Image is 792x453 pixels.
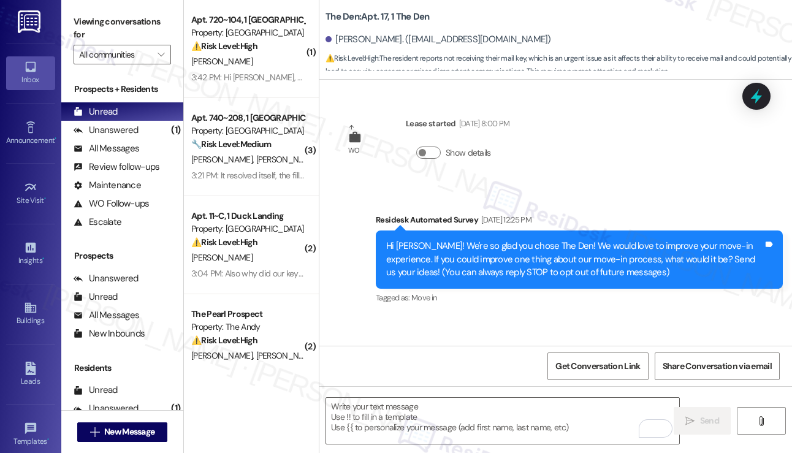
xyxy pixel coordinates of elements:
div: Prospects + Residents [61,83,183,96]
strong: ⚠️ Risk Level: High [191,335,257,346]
div: Apt. 720~104, 1 [GEOGRAPHIC_DATA] [191,13,305,26]
div: Lease started [406,117,509,134]
div: (1) [168,121,183,140]
div: Maintenance [74,179,141,192]
div: New Inbounds [74,327,145,340]
div: Apt. 11~C, 1 Duck Landing [191,210,305,223]
span: Send [700,414,719,427]
button: Share Conversation via email [655,352,780,380]
strong: 🔧 Risk Level: Medium [191,139,271,150]
div: Apt. 740~208, 1 [GEOGRAPHIC_DATA] [191,112,305,124]
button: New Message [77,422,168,442]
i:  [685,416,695,426]
span: Get Conversation Link [555,360,640,373]
span: [PERSON_NAME] [191,350,256,361]
div: Escalate [74,216,121,229]
span: Move in [411,292,436,303]
div: Unread [74,291,118,303]
div: Unanswered [74,402,139,415]
div: Review follow-ups [74,161,159,173]
div: Prospects [61,249,183,262]
span: • [42,254,44,263]
a: Templates • [6,418,55,451]
strong: ⚠️ Risk Level: High [191,237,257,248]
strong: ⚠️ Risk Level: High [326,53,378,63]
button: Get Conversation Link [547,352,648,380]
a: Leads [6,358,55,391]
div: Hi [PERSON_NAME]! We're so glad you chose The Den! We would love to improve your move-in experien... [386,240,763,279]
div: Residents [61,362,183,375]
div: Unanswered [74,272,139,285]
a: Inbox [6,56,55,89]
div: Property: [GEOGRAPHIC_DATA] [191,223,305,235]
label: Show details [446,147,491,159]
textarea: To enrich screen reader interactions, please activate Accessibility in Grammarly extension settings [326,398,679,444]
div: All Messages [74,142,139,155]
div: All Messages [74,309,139,322]
i:  [756,416,766,426]
label: Viewing conversations for [74,12,171,45]
div: [DATE] 12:28 PM [399,343,452,356]
a: Buildings [6,297,55,330]
div: Unread [74,105,118,118]
div: Unanswered [74,124,139,137]
div: [DATE] 8:00 PM [456,117,510,130]
b: The Den: Apt. 17, 1 The Den [326,10,430,23]
span: [PERSON_NAME] [191,154,256,165]
span: Share Conversation via email [663,360,772,373]
span: [PERSON_NAME] [256,350,318,361]
div: Property: The Andy [191,321,305,333]
div: [PERSON_NAME]. ([EMAIL_ADDRESS][DOMAIN_NAME]) [326,33,551,46]
i:  [90,427,99,437]
span: [PERSON_NAME] [191,252,253,263]
div: (1) [168,399,183,418]
span: • [44,194,46,203]
span: • [55,134,56,143]
div: Residesk Automated Survey [376,213,783,230]
div: Tagged as: [376,289,783,306]
strong: ⚠️ Risk Level: High [191,40,257,51]
img: ResiDesk Logo [18,10,43,33]
div: WO [348,144,360,157]
div: 3:04 PM: Also why did our key cards and codes stop working? [191,268,413,279]
input: All communities [79,45,151,64]
div: [DATE] 12:25 PM [478,213,531,226]
div: Property: [GEOGRAPHIC_DATA] [191,26,305,39]
div: 3:21 PM: It resolved itself, the fill valve should still be checked [191,170,402,181]
span: [PERSON_NAME] [191,56,253,67]
div: Property: [GEOGRAPHIC_DATA] [191,124,305,137]
a: Insights • [6,237,55,270]
span: [PERSON_NAME] [256,154,318,165]
div: The Pearl Prospect [191,308,305,321]
div: WO Follow-ups [74,197,149,210]
a: Site Visit • [6,177,55,210]
div: [PERSON_NAME] [338,343,745,360]
span: : The resident reports not receiving their mail key, which is an urgent issue as it affects their... [326,52,792,78]
i:  [158,50,164,59]
span: • [47,435,49,444]
button: Send [674,407,731,435]
div: Unread [74,384,118,397]
span: New Message [104,425,154,438]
